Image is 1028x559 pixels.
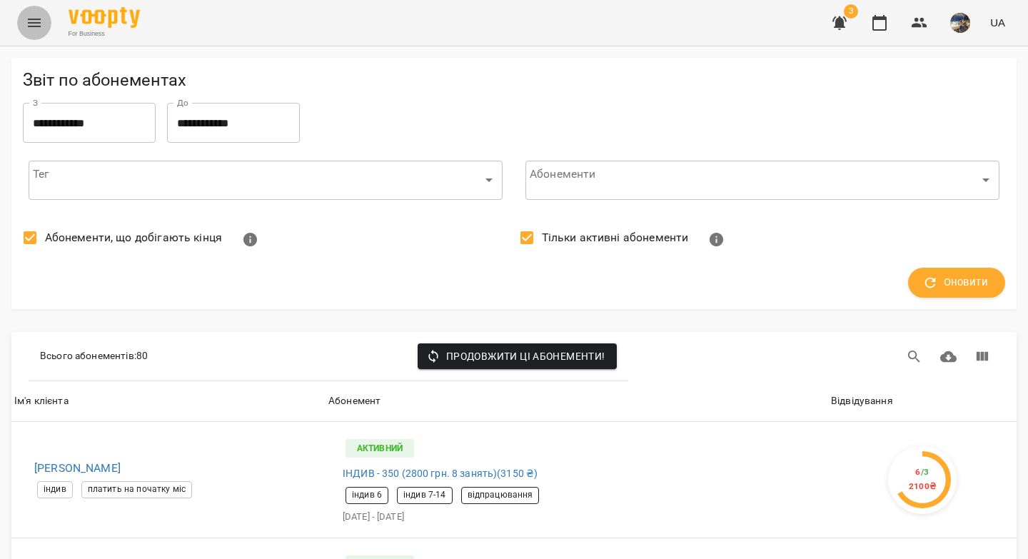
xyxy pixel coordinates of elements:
span: Абонемент [328,393,825,410]
p: Всього абонементів : 80 [40,349,148,363]
h5: Звіт по абонементах [23,69,1005,91]
button: Menu [17,6,51,40]
span: Абонементи, що добігають кінця [45,229,222,246]
span: індив 7-14 [398,489,451,501]
div: ​ [29,160,503,200]
span: 3 [844,4,858,19]
div: Ім'я клієнта [14,393,69,410]
div: Абонемент [328,393,381,410]
button: Показувати тільки абонементи з залишком занять або з відвідуваннями. Активні абонементи - це ті, ... [700,223,734,257]
div: Сортувати [831,393,893,410]
span: ІНДИВ - 350 (2800 грн. 8 занять) ( 3150 ₴ ) [343,466,538,481]
div: 6 2100 ₴ [909,465,937,493]
span: індив 6 [346,489,388,501]
span: Оновити [925,273,988,292]
span: For Business [69,29,140,39]
button: Оновити [908,268,1005,298]
button: Пошук [897,340,932,374]
span: Тільки активні абонементи [542,229,689,246]
span: / 3 [921,467,929,477]
div: Сортувати [328,393,381,410]
button: Показати абонементи з 3 або менше відвідуваннями або що закінчуються протягом 7 днів [233,223,268,257]
div: ​ [525,160,999,200]
p: Активний [346,439,414,458]
img: Voopty Logo [69,7,140,28]
span: UA [990,15,1005,30]
a: [PERSON_NAME]індивплатить на початку міс [23,458,314,501]
a: АктивнийІНДИВ - 350 (2800 грн. 8 занять)(3150 ₴)індив 6індив 7-14відпрацювання[DATE] - [DATE] [337,430,817,530]
div: Table Toolbar [11,332,1017,381]
span: платить на початку міс [82,483,191,495]
span: Ім'я клієнта [14,393,323,410]
div: Сортувати [14,393,69,410]
button: Продовжити ці абонементи! [418,343,617,369]
span: відпрацювання [462,489,539,501]
div: Відвідування [831,393,893,410]
button: UA [984,9,1011,36]
button: Завантажити CSV [932,340,966,374]
span: індив [38,483,72,495]
p: [DATE] - [DATE] [343,510,811,524]
img: 10df61c86029c9e6bf63d4085f455a0c.jpg [950,13,970,33]
span: Відвідування [831,393,1014,410]
button: Вигляд колонок [965,340,999,374]
span: Продовжити ці абонементи! [429,348,605,365]
h6: [PERSON_NAME] [34,458,314,478]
